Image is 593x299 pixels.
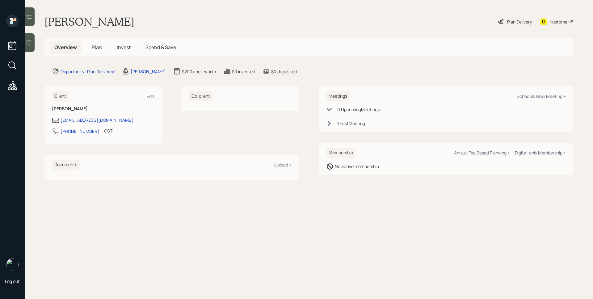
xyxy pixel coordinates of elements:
div: Kustomer [550,19,569,25]
div: Opportunity · Plan Delivered [61,68,115,75]
span: Spend & Save [145,44,176,51]
span: Plan [92,44,102,51]
span: Overview [54,44,77,51]
span: Invest [117,44,131,51]
div: [EMAIL_ADDRESS][DOMAIN_NAME] [61,117,133,123]
img: james-distasi-headshot.png [6,259,19,271]
div: Plan Delivery [507,19,532,25]
div: No active membership [335,163,379,170]
h6: Meetings [326,91,350,101]
div: Digital-only Membership + [515,150,566,156]
div: Log out [5,278,20,284]
div: [PHONE_NUMBER] [61,128,99,134]
div: $0 deposited [271,68,297,75]
div: $200k net-worth [182,68,216,75]
h1: [PERSON_NAME] [44,15,134,28]
h6: [PERSON_NAME] [52,106,154,112]
h6: Documents [52,160,80,170]
div: CST [104,128,112,134]
div: Edit [147,93,154,99]
div: Upload + [274,162,292,168]
h6: Client [52,91,69,101]
div: 0 Upcoming Meeting s [337,106,380,113]
div: [PERSON_NAME] [131,68,166,75]
div: Annual Fee Based Planning + [454,150,510,156]
div: $0 invested [232,68,255,75]
h6: Membership [326,148,355,158]
div: Schedule New Meeting + [517,93,566,99]
h6: Co-client [189,91,212,101]
div: 1 Past Meeting [337,120,365,127]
